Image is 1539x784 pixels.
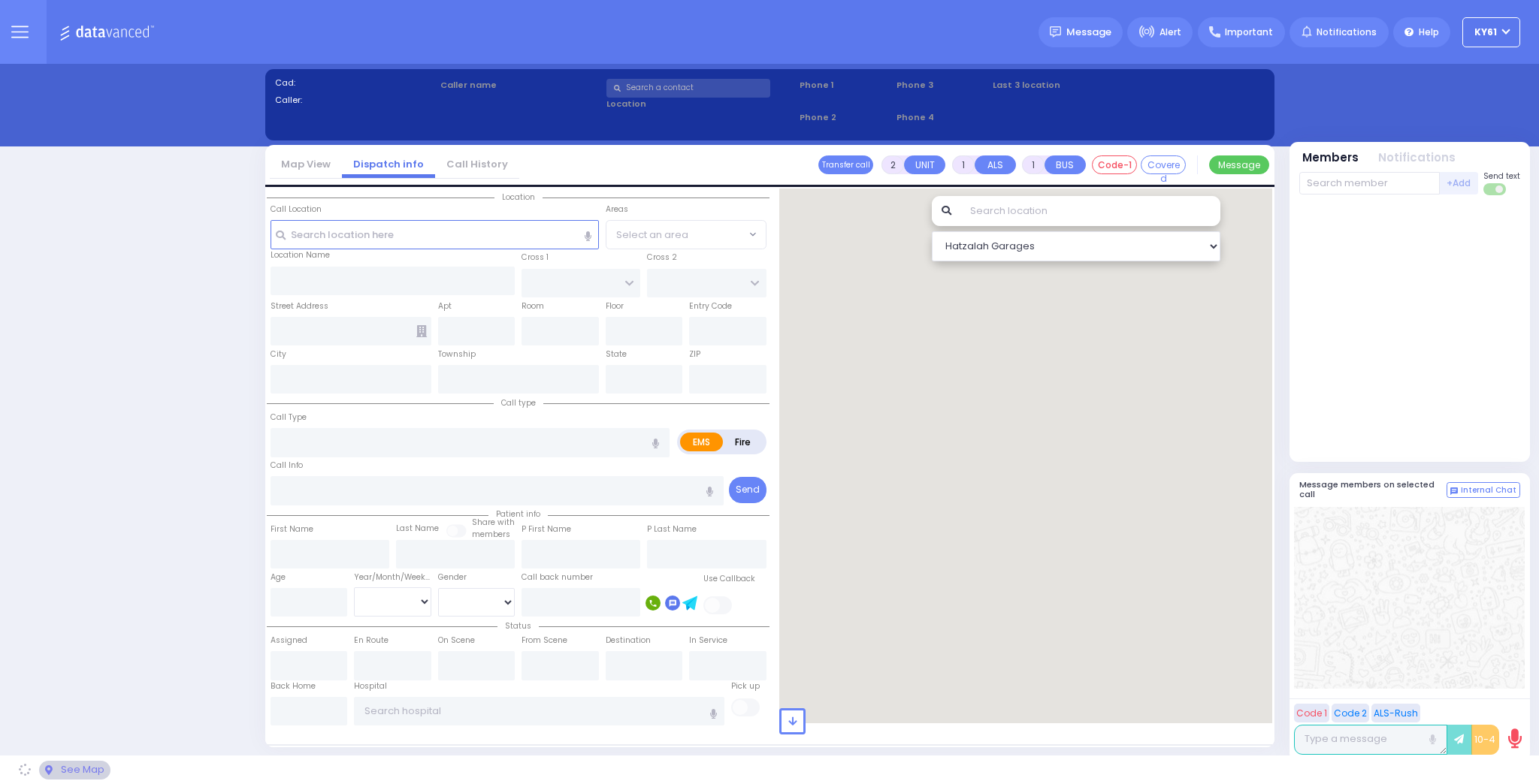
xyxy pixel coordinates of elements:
span: Notifications [1317,26,1377,39]
label: Location Name [271,249,330,261]
label: Township [438,348,476,360]
span: Status [497,620,539,632]
span: Internal Chat [1461,485,1516,496]
label: En Route [354,635,389,647]
button: Transfer call [818,155,873,174]
span: Alert [1160,26,1181,39]
span: Phone 1 [800,79,891,92]
label: Turn off text [1483,182,1507,197]
button: Code 2 [1332,704,1369,722]
input: Search hospital [354,697,724,725]
label: First Name [271,523,313,535]
button: Code-1 [1092,155,1137,174]
label: Gender [438,571,467,583]
label: ZIP [689,348,700,360]
label: Cross 1 [522,252,549,264]
label: On Scene [438,635,475,647]
label: City [271,348,286,360]
label: In Service [689,635,727,647]
label: Entry Code [689,300,732,312]
a: Call History [435,157,519,171]
label: Floor [606,300,624,312]
label: Caller name [440,79,601,92]
button: Internal Chat [1447,482,1520,499]
input: Search location here [271,220,599,249]
span: Phone 2 [800,111,891,124]
label: P First Name [522,523,571,535]
a: Map View [270,157,342,171]
h5: Message members on selected call [1299,480,1447,499]
label: Call back number [522,571,593,583]
div: Year/Month/Week/Day [354,571,431,583]
button: ALS-Rush [1371,704,1420,722]
label: Caller: [275,94,436,107]
small: Share with [472,517,515,528]
button: KY61 [1462,17,1520,47]
button: Code 1 [1294,704,1329,722]
label: Back Home [271,680,316,692]
button: Members [1302,149,1359,167]
span: Other building occupants [416,325,427,337]
div: See map [39,761,110,779]
label: Location [606,98,795,110]
label: Assigned [271,635,307,647]
label: Apt [438,300,452,312]
input: Search location [960,196,1220,226]
label: State [606,348,627,360]
span: Select an area [616,228,688,243]
img: comment-alt.png [1450,487,1458,495]
label: Call Location [271,204,322,216]
label: Fire [722,433,764,451]
label: Destination [606,635,651,647]
label: Use Callback [703,573,755,585]
label: Street Address [271,300,328,312]
label: Cad: [275,77,436,89]
label: Cross 2 [647,252,677,264]
button: ALS [975,155,1016,174]
button: Covered [1141,155,1186,174]
button: BUS [1045,155,1086,174]
span: members [472,529,510,540]
button: Notifications [1378,149,1456,167]
label: Call Info [271,460,303,472]
label: From Scene [522,635,567,647]
span: Important [1225,26,1273,39]
button: UNIT [904,155,945,174]
label: Age [271,571,286,583]
span: Phone 4 [896,111,988,124]
label: Call Type [271,412,307,424]
input: Search a contact [606,79,770,98]
span: Phone 3 [896,79,988,92]
span: KY61 [1474,26,1497,39]
label: Areas [606,204,628,216]
label: P Last Name [647,523,697,535]
span: Patient info [488,508,548,520]
label: Hospital [354,680,387,692]
input: Search member [1299,172,1440,194]
label: Last 3 location [993,79,1129,92]
span: Location [494,191,543,203]
img: Logo [59,23,159,41]
label: Pick up [731,680,760,692]
button: Message [1209,155,1269,174]
span: Send text [1483,170,1520,182]
span: Help [1419,26,1439,39]
span: Call type [494,397,543,409]
label: Last Name [396,523,439,535]
a: Dispatch info [342,157,435,171]
button: Send [729,477,766,503]
span: Message [1066,25,1111,40]
img: message.svg [1050,26,1061,38]
label: Room [522,300,544,312]
label: EMS [680,433,724,451]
